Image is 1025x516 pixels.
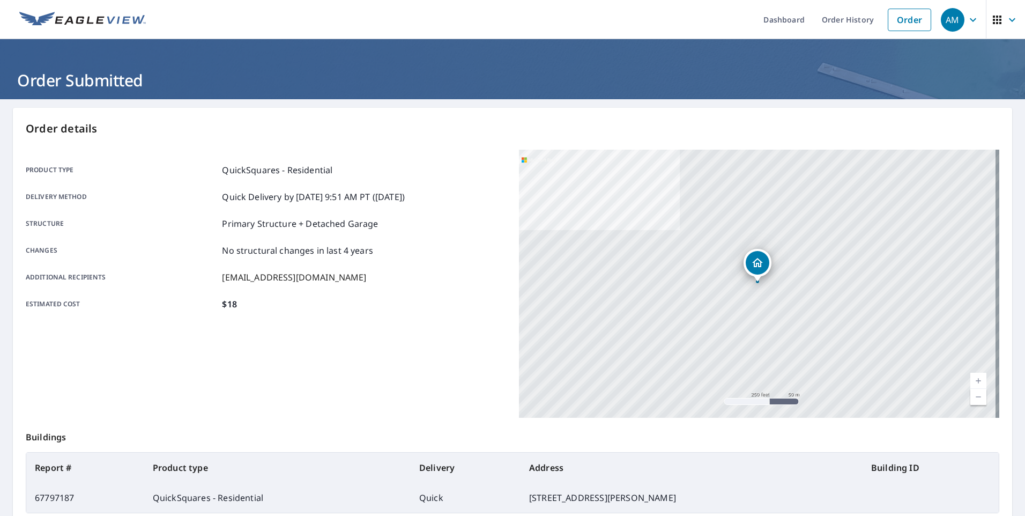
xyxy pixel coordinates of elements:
[222,217,378,230] p: Primary Structure + Detached Garage
[26,453,144,483] th: Report #
[222,164,332,176] p: QuickSquares - Residential
[144,453,411,483] th: Product type
[411,453,521,483] th: Delivery
[26,483,144,513] td: 67797187
[26,217,218,230] p: Structure
[26,190,218,203] p: Delivery method
[222,244,373,257] p: No structural changes in last 4 years
[13,69,1012,91] h1: Order Submitted
[941,8,964,32] div: AM
[744,249,771,282] div: Dropped pin, building 1, Residential property, 307 Frazer Pl New Castle, DE 19720
[888,9,931,31] a: Order
[970,373,986,389] a: Current Level 17, Zoom In
[521,483,863,513] td: [STREET_ADDRESS][PERSON_NAME]
[26,298,218,311] p: Estimated cost
[26,121,999,137] p: Order details
[521,453,863,483] th: Address
[222,190,405,203] p: Quick Delivery by [DATE] 9:51 AM PT ([DATE])
[970,389,986,405] a: Current Level 17, Zoom Out
[222,271,366,284] p: [EMAIL_ADDRESS][DOMAIN_NAME]
[411,483,521,513] td: Quick
[26,271,218,284] p: Additional recipients
[222,298,236,311] p: $18
[26,244,218,257] p: Changes
[26,164,218,176] p: Product type
[144,483,411,513] td: QuickSquares - Residential
[863,453,999,483] th: Building ID
[26,418,999,452] p: Buildings
[19,12,146,28] img: EV Logo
